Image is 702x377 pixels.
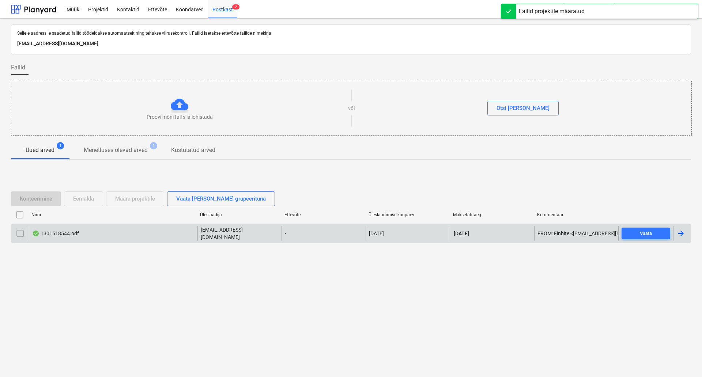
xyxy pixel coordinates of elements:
p: [EMAIL_ADDRESS][DOMAIN_NAME] [201,226,279,241]
div: Proovi mõni fail siia lohistadavõiOtsi [PERSON_NAME] [11,81,692,136]
div: Failid projektile määratud [519,7,585,16]
p: Proovi mõni fail siia lohistada [147,113,213,121]
span: 2 [232,4,239,9]
p: Sellele aadressile saadetud failid töödeldakse automaatselt ning tehakse viirusekontroll. Failid ... [17,31,685,37]
button: Otsi [PERSON_NAME] [487,101,559,115]
p: [EMAIL_ADDRESS][DOMAIN_NAME] [17,39,685,48]
button: Vaata [PERSON_NAME] grupeerituna [167,191,275,206]
div: 1301518544.pdf [32,231,79,236]
span: 1 [57,142,64,149]
div: Otsi [PERSON_NAME] [497,103,550,113]
div: Nimi [31,212,194,217]
iframe: Chat Widget [665,342,702,377]
button: Vaata [622,228,670,239]
div: Vaata [PERSON_NAME] grupeerituna [176,194,266,203]
p: Uued arved [26,146,54,155]
div: Vaata [640,229,652,238]
p: Menetluses olevad arved [84,146,148,155]
div: Ettevõte [284,212,363,217]
div: Andmed failist loetud [32,231,39,236]
div: Üleslaadimise kuupäev [369,212,447,217]
p: või [348,104,355,112]
div: Vestlusvidin [665,342,702,377]
div: Maksetähtaeg [453,212,532,217]
div: - [282,226,366,241]
span: [DATE] [453,230,470,237]
p: Kustutatud arved [171,146,215,155]
span: 1 [150,142,157,149]
span: Failid [11,63,25,72]
div: [DATE] [369,231,384,236]
div: Kommentaar [537,212,616,217]
div: Üleslaadija [200,212,279,217]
